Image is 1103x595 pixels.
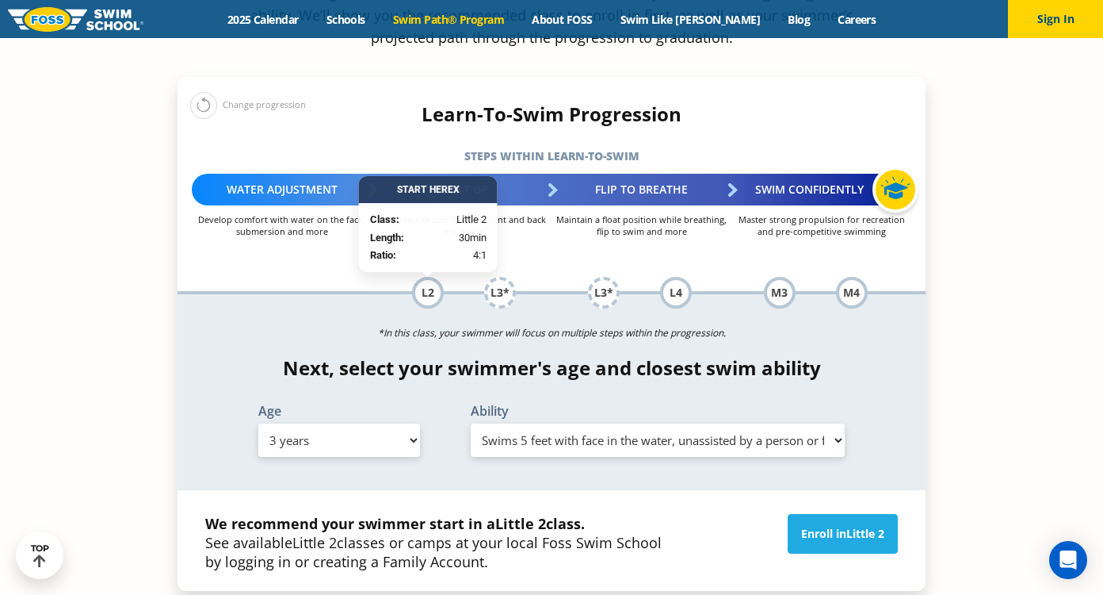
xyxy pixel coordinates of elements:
strong: Ratio: [369,249,395,261]
div: Swim Confidently [731,174,911,205]
p: See available classes or camps at your local Foss Swim School by logging in or creating a Family ... [205,514,662,571]
a: Swim Path® Program [379,12,517,27]
span: Little 2 [495,514,546,533]
p: Develop comfort with water on the face, submersion and more [192,213,372,237]
div: Float Up [372,174,551,205]
a: Enroll inLittle 2 [788,514,898,554]
strong: We recommend your swimmer start in a class. [205,514,585,533]
div: Water Adjustment [192,174,372,205]
div: Change progression [190,91,306,119]
span: Little 2 [292,533,337,552]
span: X [452,184,459,195]
a: 2025 Calendar [213,12,312,27]
div: Flip to Breathe [551,174,731,205]
label: Ability [471,405,845,417]
a: Careers [824,12,890,27]
label: Age [258,405,420,417]
div: M3 [764,277,796,309]
h4: Learn-To-Swim Progression [177,103,926,125]
div: M4 [836,277,868,309]
div: L4 [660,277,692,309]
span: 4:1 [472,248,486,263]
p: Master strong propulsion for recreation and pre-competitive swimming [731,213,911,237]
span: Little 2 [846,526,884,541]
img: FOSS Swim School Logo [8,7,143,32]
a: Swim Like [PERSON_NAME] [606,12,774,27]
a: Schools [312,12,379,27]
div: Open Intercom Messenger [1049,541,1087,579]
div: Start Here [358,176,497,203]
strong: Class: [369,213,399,225]
a: About FOSS [518,12,607,27]
p: Maintain a float position while breathing, flip to swim and more [551,213,731,237]
div: TOP [31,543,49,568]
h5: Steps within Learn-to-Swim [177,145,926,167]
span: Little 2 [456,212,486,228]
p: *In this class, your swimmer will focus on multiple steps within the progression. [177,322,926,344]
strong: Length: [369,232,403,244]
span: 30min [458,230,486,246]
h4: Next, select your swimmer's age and closest swim ability [177,357,926,379]
div: L2 [412,277,444,309]
a: Blog [774,12,824,27]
